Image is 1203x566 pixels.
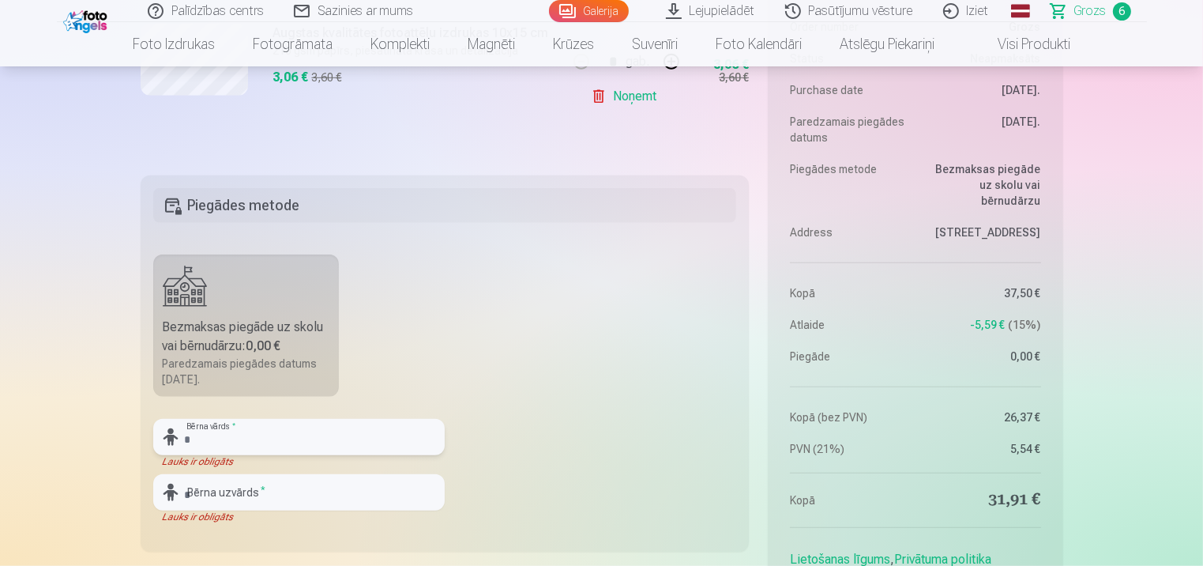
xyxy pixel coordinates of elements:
[697,22,821,66] a: Foto kalendāri
[790,489,908,511] dt: Kopā
[923,225,1041,240] dd: [STREET_ADDRESS]
[246,338,281,353] b: 0,00 €
[63,6,111,33] img: /fa1
[234,22,352,66] a: Fotogrāmata
[923,82,1041,98] dd: [DATE].
[821,22,953,66] a: Atslēgu piekariņi
[953,22,1089,66] a: Visi produkti
[790,82,908,98] dt: Purchase date
[971,317,1006,333] span: -5,59 €
[534,22,613,66] a: Krūzes
[312,70,342,85] div: 3,60 €
[790,285,908,301] dt: Kopā
[790,114,908,145] dt: Paredzamais piegādes datums
[1113,2,1131,21] span: 6
[790,161,908,209] dt: Piegādes metode
[153,455,445,468] div: Lauks ir obligāts
[273,68,309,87] div: 3,06 €
[923,409,1041,425] dd: 26,37 €
[1009,317,1041,333] span: 15 %
[923,489,1041,511] dd: 31,91 €
[352,22,449,66] a: Komplekti
[790,317,908,333] dt: Atlaide
[790,441,908,457] dt: PVN (21%)
[790,409,908,425] dt: Kopā (bez PVN)
[923,349,1041,364] dd: 0,00 €
[613,22,697,66] a: Suvenīri
[790,225,908,240] dt: Address
[591,81,663,112] a: Noņemt
[923,441,1041,457] dd: 5,54 €
[153,511,445,523] div: Lauks ir obligāts
[923,285,1041,301] dd: 37,50 €
[923,161,1041,209] dd: Bezmaksas piegāde uz skolu vai bērnudārzu
[790,349,908,364] dt: Piegāde
[163,356,330,387] div: Paredzamais piegādes datums [DATE].
[713,60,749,70] div: 3,06 €
[163,318,330,356] div: Bezmaksas piegāde uz skolu vai bērnudārzu :
[1074,2,1107,21] span: Grozs
[923,114,1041,145] dd: [DATE].
[114,22,234,66] a: Foto izdrukas
[719,70,749,85] div: 3,60 €
[449,22,534,66] a: Magnēti
[153,188,737,223] h5: Piegādes metode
